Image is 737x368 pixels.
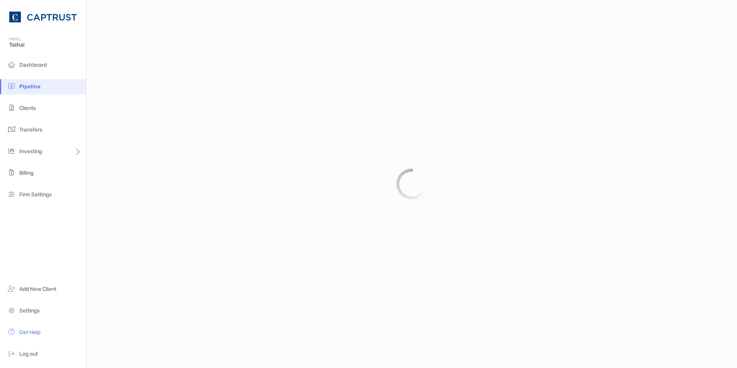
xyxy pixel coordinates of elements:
[19,286,56,292] span: Add New Client
[19,191,52,198] span: Firm Settings
[19,351,38,357] span: Log out
[19,83,40,90] span: Pipeline
[19,62,47,68] span: Dashboard
[9,3,77,31] img: CAPTRUST Logo
[19,329,40,336] span: Get Help
[7,103,16,112] img: clients icon
[19,105,36,111] span: Clients
[7,306,16,315] img: settings icon
[7,327,16,336] img: get-help icon
[7,146,16,155] img: investing icon
[7,284,16,293] img: add_new_client icon
[7,189,16,199] img: firm-settings icon
[19,170,34,176] span: Billing
[7,168,16,177] img: billing icon
[19,148,42,155] span: Investing
[7,60,16,69] img: dashboard icon
[9,42,81,48] span: Talha!
[7,81,16,91] img: pipeline icon
[19,127,42,133] span: Transfers
[7,125,16,134] img: transfers icon
[7,349,16,358] img: logout icon
[19,307,40,314] span: Settings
